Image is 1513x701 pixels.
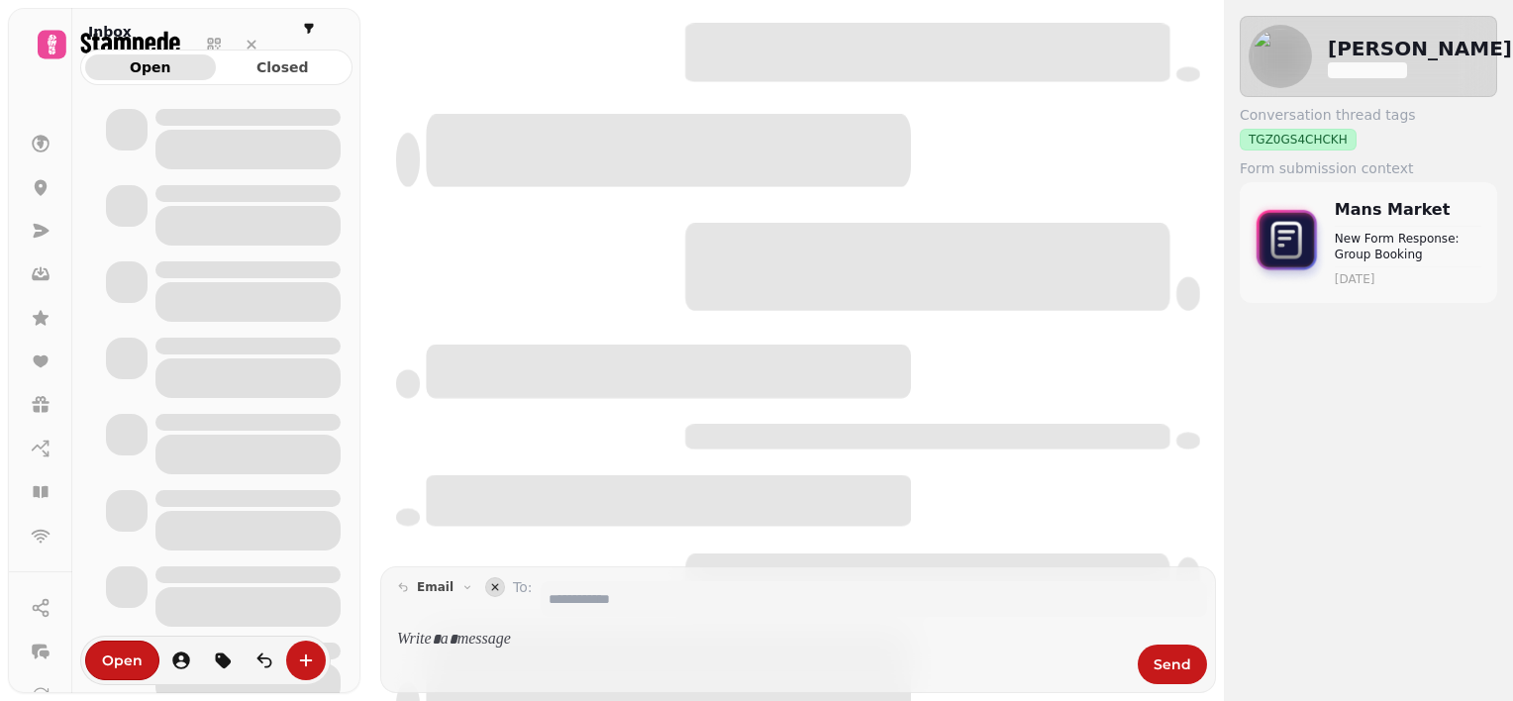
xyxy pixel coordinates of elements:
button: Closed [218,54,349,80]
span: Open [101,60,200,74]
img: aHR0cHM6Ly93d3cuZ3JhdmF0YXIuY29tL2F2YXRhci8wNjFjM2NlMjViNDdlZDU5M2ZiMDBmYmFjOWQyZTRlNz9zPTE1MCZkP... [1249,25,1312,88]
img: form-icon [1248,201,1327,284]
time: [DATE] [1335,271,1481,287]
button: collapse [485,577,505,597]
h2: Inbox [88,22,132,42]
label: To: [513,577,532,617]
button: email [389,575,481,599]
p: New Form Response: Group Booking [1335,231,1481,262]
button: Send [1138,645,1207,684]
div: TGZ0GS4CHCKH [1240,129,1357,150]
span: Send [1154,657,1191,671]
p: Mans Market [1335,198,1481,222]
button: filter [297,17,321,41]
button: tag-thread [203,641,243,680]
button: Open [85,54,216,80]
button: Open [85,641,159,680]
button: create-convo [286,641,326,680]
span: Open [102,653,143,667]
button: is-read [245,641,284,680]
label: Form submission context [1240,158,1497,178]
h2: [PERSON_NAME] [1328,35,1512,62]
label: Conversation thread tags [1240,105,1497,125]
span: Closed [234,60,333,74]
